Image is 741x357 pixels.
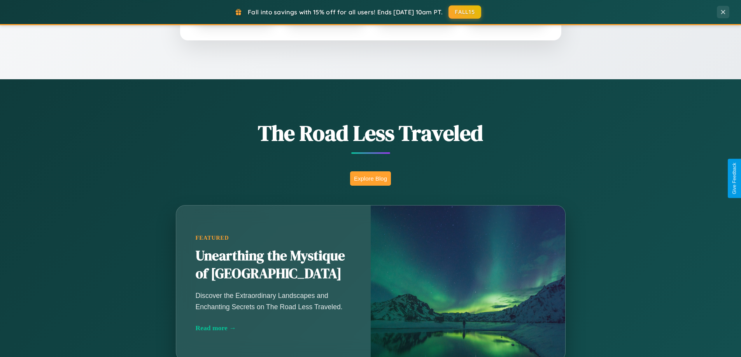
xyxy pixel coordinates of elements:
div: Give Feedback [732,163,737,194]
span: Fall into savings with 15% off for all users! Ends [DATE] 10am PT. [248,8,443,16]
h2: Unearthing the Mystique of [GEOGRAPHIC_DATA] [196,247,351,283]
button: FALL15 [448,5,481,19]
div: Read more → [196,324,351,332]
p: Discover the Extraordinary Landscapes and Enchanting Secrets on The Road Less Traveled. [196,290,351,312]
div: Featured [196,235,351,241]
h1: The Road Less Traveled [137,118,604,148]
button: Explore Blog [350,171,391,186]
